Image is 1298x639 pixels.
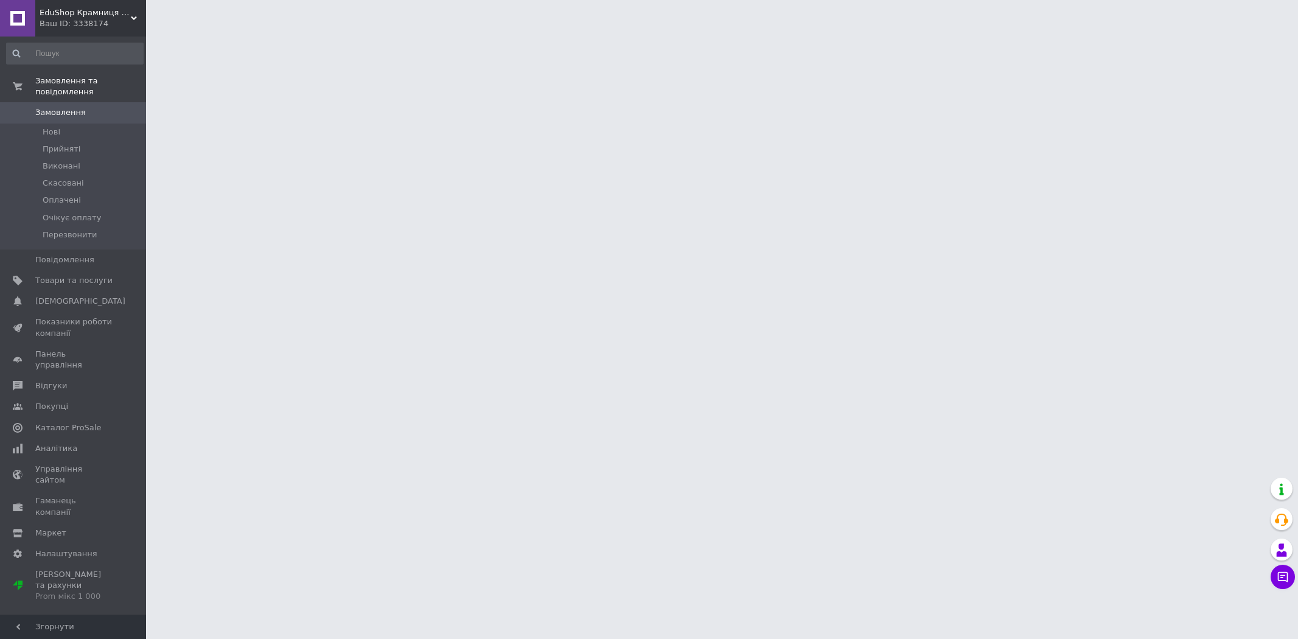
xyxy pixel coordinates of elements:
span: Оплачені [43,195,81,206]
span: EduShop Крамниця освіти [40,7,131,18]
span: Аналітика [35,443,77,454]
span: Повідомлення [35,254,94,265]
div: Prom мікс 1 000 [35,591,113,602]
span: [DEMOGRAPHIC_DATA] [35,296,125,307]
span: Виконані [43,161,80,172]
span: Гаманець компанії [35,495,113,517]
button: Чат з покупцем [1271,565,1295,589]
span: Замовлення [35,107,86,118]
span: [PERSON_NAME] та рахунки [35,569,113,602]
span: Налаштування [35,548,97,559]
div: Ваш ID: 3338174 [40,18,146,29]
span: Показники роботи компанії [35,316,113,338]
span: Покупці [35,401,68,412]
span: Панель управління [35,349,113,371]
span: Замовлення та повідомлення [35,75,146,97]
span: Нові [43,127,60,138]
span: Маркет [35,528,66,539]
span: Очікує оплату [43,212,101,223]
input: Пошук [6,43,144,65]
span: Товари та послуги [35,275,113,286]
span: Відгуки [35,380,67,391]
span: Прийняті [43,144,80,155]
span: Управління сайтом [35,464,113,486]
span: Каталог ProSale [35,422,101,433]
span: Скасовані [43,178,84,189]
span: Перезвонити [43,229,97,240]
